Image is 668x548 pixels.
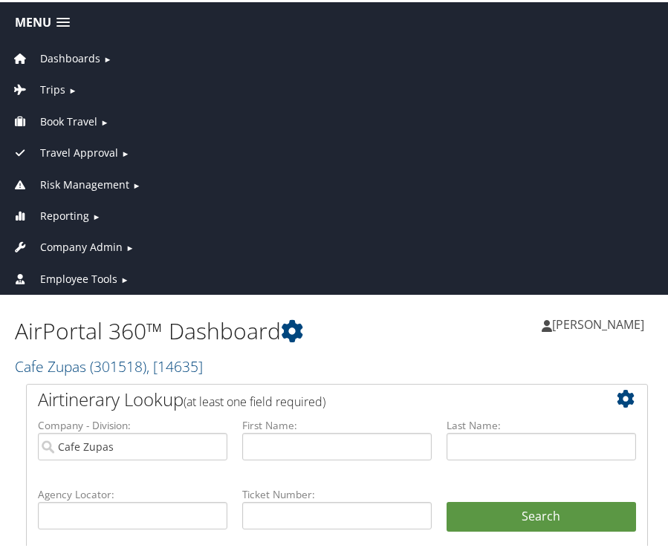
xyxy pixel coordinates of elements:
[11,270,117,284] a: Employee Tools
[40,237,123,253] span: Company Admin
[40,143,118,159] span: Travel Approval
[15,354,203,374] a: Cafe Zupas
[68,82,77,94] span: ►
[15,13,51,27] span: Menu
[552,314,644,330] span: [PERSON_NAME]
[11,80,65,94] a: Trips
[447,416,636,431] label: Last Name:
[146,354,203,374] span: , [ 14635 ]
[40,174,129,191] span: Risk Management
[40,79,65,96] span: Trips
[11,175,129,189] a: Risk Management
[90,354,146,374] span: ( 301518 )
[242,416,432,431] label: First Name:
[38,485,227,500] label: Agency Locator:
[184,391,325,408] span: (at least one field required)
[120,272,129,283] span: ►
[100,114,108,125] span: ►
[126,240,134,251] span: ►
[38,385,584,410] h2: Airtinerary Lookup
[542,300,659,345] a: [PERSON_NAME]
[242,485,432,500] label: Ticket Number:
[132,177,140,189] span: ►
[121,146,129,157] span: ►
[11,49,100,63] a: Dashboards
[11,112,97,126] a: Book Travel
[40,111,97,128] span: Book Travel
[11,238,123,252] a: Company Admin
[11,143,118,157] a: Travel Approval
[92,209,100,220] span: ►
[15,313,337,345] h1: AirPortal 360™ Dashboard
[40,206,89,222] span: Reporting
[11,206,89,221] a: Reporting
[40,48,100,65] span: Dashboards
[103,51,111,62] span: ►
[38,416,227,431] label: Company - Division:
[447,500,636,529] button: Search
[7,8,77,33] a: Menu
[40,269,117,285] span: Employee Tools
